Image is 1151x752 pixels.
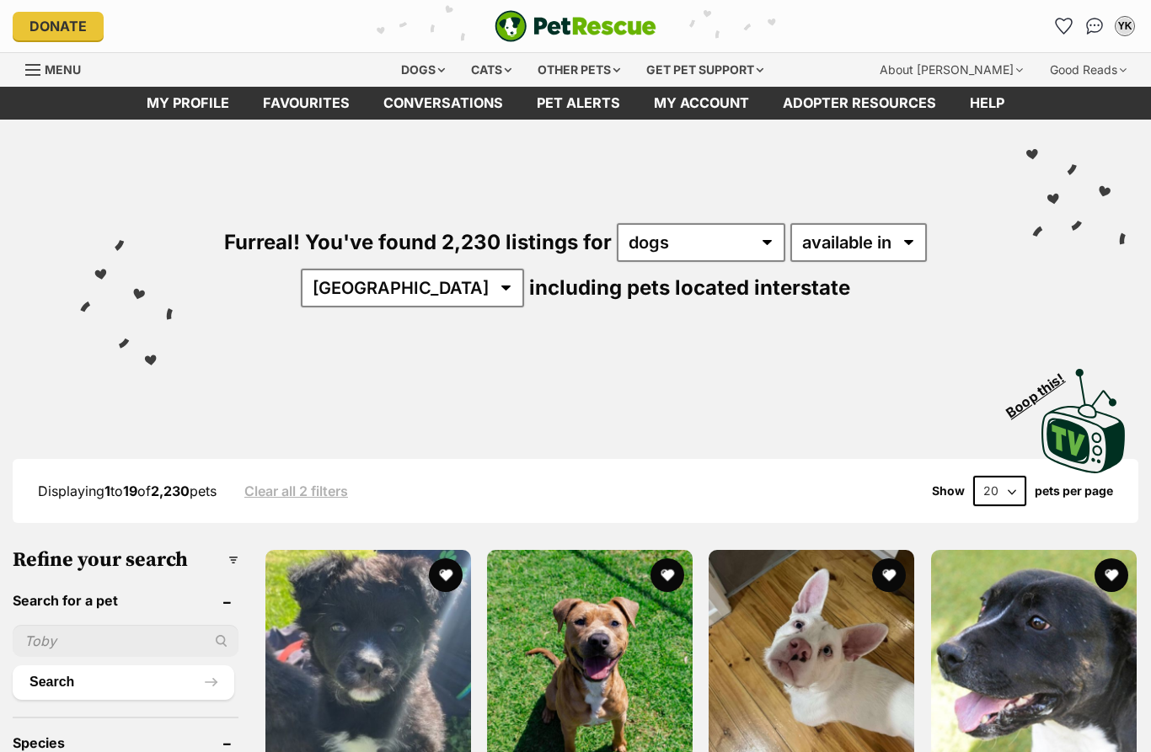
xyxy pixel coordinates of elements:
img: logo-e224e6f780fb5917bec1dbf3a21bbac754714ae5b6737aabdf751b685950b380.svg [495,10,656,42]
button: favourite [650,558,684,592]
strong: 1 [104,483,110,499]
a: My profile [130,87,246,120]
span: Furreal! You've found 2,230 listings for [224,230,612,254]
a: Help [953,87,1021,120]
a: conversations [367,87,520,120]
div: Cats [459,53,523,87]
button: favourite [873,558,907,592]
button: My account [1111,13,1138,40]
a: Menu [25,53,93,83]
a: Adopter resources [766,87,953,120]
span: Show [932,484,965,498]
div: Dogs [389,53,457,87]
strong: 19 [123,483,137,499]
label: pets per page [1035,484,1113,498]
button: Search [13,665,234,699]
a: My account [637,87,766,120]
header: Search for a pet [13,593,238,608]
input: Toby [13,625,238,657]
a: Clear all 2 filters [244,483,348,499]
div: Other pets [526,53,632,87]
div: YK [1116,18,1133,35]
div: Get pet support [634,53,775,87]
a: Favourites [246,87,367,120]
span: Menu [45,62,81,77]
div: About [PERSON_NAME] [868,53,1035,87]
span: Displaying to of pets [38,483,217,499]
div: Good Reads [1038,53,1138,87]
a: Pet alerts [520,87,637,120]
ul: Account quick links [1051,13,1138,40]
a: Favourites [1051,13,1078,40]
h3: Refine your search [13,548,238,572]
button: favourite [1095,558,1128,592]
img: PetRescue TV logo [1041,369,1126,473]
span: Boop this! [1004,360,1081,420]
strong: 2,230 [151,483,190,499]
a: Conversations [1081,13,1108,40]
a: Donate [13,12,104,40]
img: chat-41dd97257d64d25036548639549fe6c8038ab92f7586957e7f3b1b290dea8141.svg [1086,18,1104,35]
a: Boop this! [1041,354,1126,477]
span: including pets located interstate [529,275,850,300]
a: PetRescue [495,10,656,42]
button: favourite [429,558,463,592]
header: Species [13,735,238,750]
